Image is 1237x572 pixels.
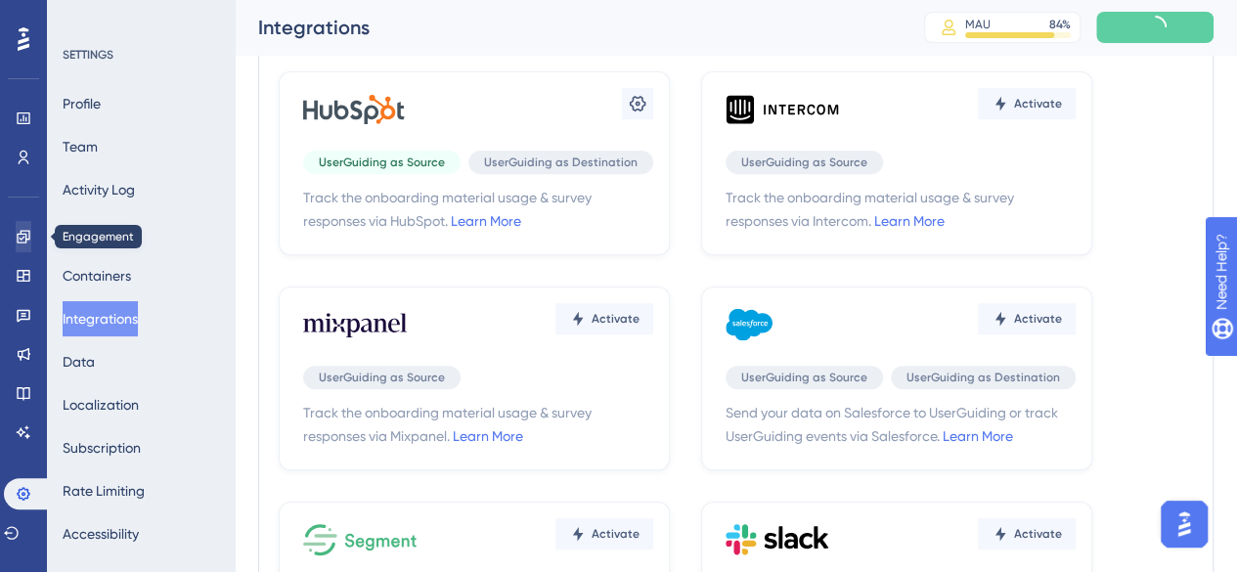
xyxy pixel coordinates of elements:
span: UserGuiding as Source [741,370,867,385]
button: Installation [63,215,131,250]
button: Activate [978,88,1076,119]
button: Team [63,129,98,164]
button: Data [63,344,95,379]
a: Learn More [874,213,945,229]
button: Activate [555,303,653,334]
span: Send your data on Salesforce to UserGuiding or track UserGuiding events via Salesforce. [726,401,1076,448]
a: Learn More [453,428,523,444]
span: Activate [592,311,640,327]
button: Containers [63,258,131,293]
span: Track the onboarding material usage & survey responses via HubSpot. [303,186,653,233]
iframe: UserGuiding AI Assistant Launcher [1155,495,1214,553]
span: UserGuiding as Destination [906,370,1060,385]
span: Track the onboarding material usage & survey responses via Intercom. [726,186,1076,233]
span: UserGuiding as Source [319,154,445,170]
button: Rate Limiting [63,473,145,508]
div: Integrations [258,14,875,41]
span: Activate [1014,526,1062,542]
span: Need Help? [46,5,122,28]
div: SETTINGS [63,47,221,63]
span: UserGuiding as Source [741,154,867,170]
span: Activate [1014,311,1062,327]
a: Learn More [451,213,521,229]
a: Learn More [943,428,1013,444]
button: Activate [555,518,653,550]
button: Accessibility [63,516,139,551]
span: Activate [1014,96,1062,111]
div: 84 % [1049,17,1071,32]
button: Activate [978,303,1076,334]
span: Track the onboarding material usage & survey responses via Mixpanel. [303,401,653,448]
span: Activate [592,526,640,542]
button: Localization [63,387,139,422]
div: MAU [965,17,991,32]
button: Activity Log [63,172,135,207]
button: Subscription [63,430,141,465]
button: Integrations [63,301,138,336]
span: UserGuiding as Destination [484,154,638,170]
button: Profile [63,86,101,121]
button: Activate [978,518,1076,550]
span: UserGuiding as Source [319,370,445,385]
